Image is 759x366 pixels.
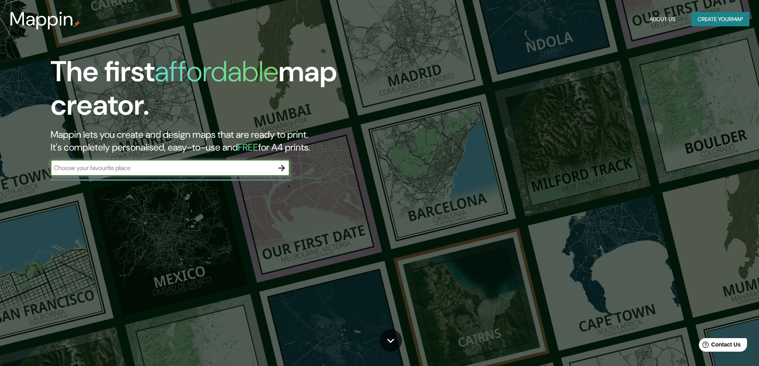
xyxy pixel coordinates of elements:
h5: FREE [238,141,258,153]
h3: Mappin [10,8,74,30]
h1: The first map creator. [51,55,430,128]
input: Choose your favourite place [51,163,274,172]
h2: Mappin lets you create and design maps that are ready to print. It's completely personalised, eas... [51,128,430,154]
button: About Us [646,12,679,27]
iframe: Help widget launcher [688,335,750,357]
button: Create yourmap [691,12,749,27]
img: mappin-pin [74,21,80,27]
h1: affordable [155,53,278,90]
